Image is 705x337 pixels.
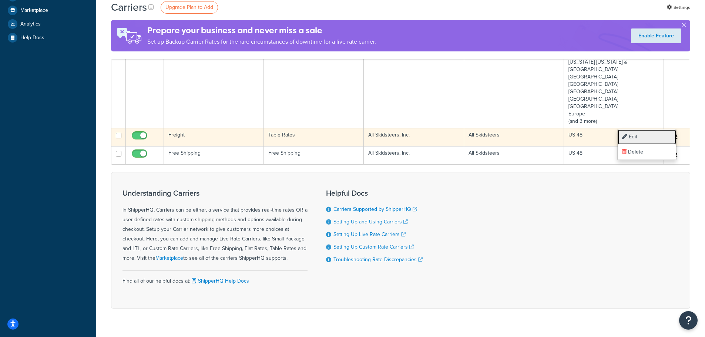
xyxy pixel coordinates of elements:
td: UPS [164,33,264,128]
span: Marketplace [20,7,48,14]
td: Free Shipping [264,146,364,164]
td: Freight [164,128,264,146]
td: US 48 AUS [GEOGRAPHIC_DATA] [US_STATE] [US_STATE] & [GEOGRAPHIC_DATA] [GEOGRAPHIC_DATA] [GEOGRAPH... [564,33,664,128]
h3: Understanding Carriers [122,189,308,197]
p: Set up Backup Carrier Rates for the rare circumstances of downtime for a live rate carrier. [147,37,376,47]
a: Carriers Supported by ShipperHQ [333,205,417,213]
td: All Skidsteers [464,33,564,128]
td: UPS® [264,33,364,128]
td: All Skidsteers, Inc. [364,128,464,146]
td: All Skidsteers [464,146,564,164]
a: Troubleshooting Rate Discrepancies [333,256,423,263]
span: Upgrade Plan to Add [165,3,213,11]
img: ad-rules-rateshop-fe6ec290ccb7230408bd80ed9643f0289d75e0ffd9eb532fc0e269fcd187b520.png [111,20,147,51]
a: Enable Feature [631,28,681,43]
a: ShipperHQ Help Docs [190,277,249,285]
a: Settings [667,2,690,13]
div: Find all of our helpful docs at: [122,270,308,286]
h3: Helpful Docs [326,189,423,197]
a: Edit [618,129,676,145]
button: Open Resource Center [679,311,698,330]
a: Help Docs [6,31,91,44]
td: All Skidsteers [464,128,564,146]
span: Analytics [20,21,41,27]
td: US 48 [564,128,664,146]
td: Free Shipping [164,146,264,164]
a: Setting Up Custom Rate Carriers [333,243,414,251]
span: Help Docs [20,35,44,41]
a: Delete [618,145,676,160]
a: Setting Up Live Rate Carriers [333,230,406,238]
td: All Skidsteers, Inc. [364,33,464,128]
a: Analytics [6,17,91,31]
h4: Prepare your business and never miss a sale [147,24,376,37]
div: In ShipperHQ, Carriers can be either, a service that provides real-time rates OR a user-defined r... [122,189,308,263]
a: Setting Up and Using Carriers [333,218,408,226]
a: Marketplace [155,254,183,262]
a: Marketplace [6,4,91,17]
td: US 48 [564,146,664,164]
td: Table Rates [264,128,364,146]
a: Upgrade Plan to Add [161,1,218,14]
td: All Skidsteers, Inc. [364,146,464,164]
